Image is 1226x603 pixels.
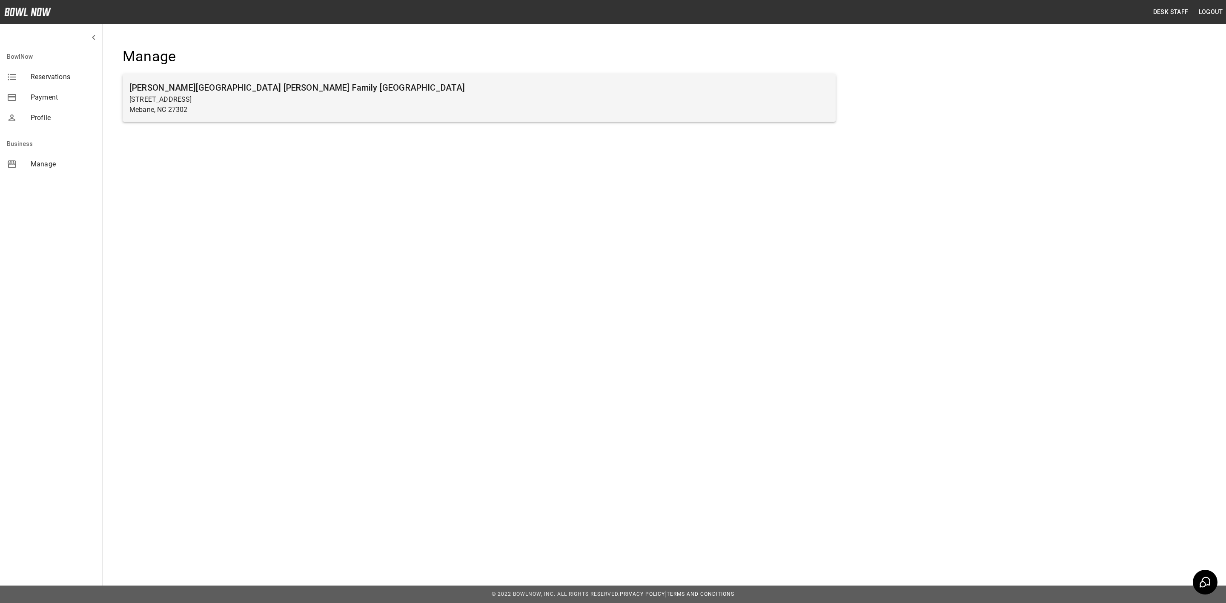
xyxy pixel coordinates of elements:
p: [STREET_ADDRESS] [129,94,829,105]
span: © 2022 BowlNow, Inc. All Rights Reserved. [492,591,620,597]
button: Desk Staff [1150,4,1192,20]
span: Payment [31,92,95,103]
img: logo [4,8,51,16]
span: Profile [31,113,95,123]
a: Privacy Policy [620,591,665,597]
span: Manage [31,159,95,169]
h4: Manage [123,48,836,66]
p: Mebane, NC 27302 [129,105,829,115]
h6: [PERSON_NAME][GEOGRAPHIC_DATA] [PERSON_NAME] Family [GEOGRAPHIC_DATA] [129,81,829,94]
a: Terms and Conditions [667,591,734,597]
span: Reservations [31,72,95,82]
button: Logout [1195,4,1226,20]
